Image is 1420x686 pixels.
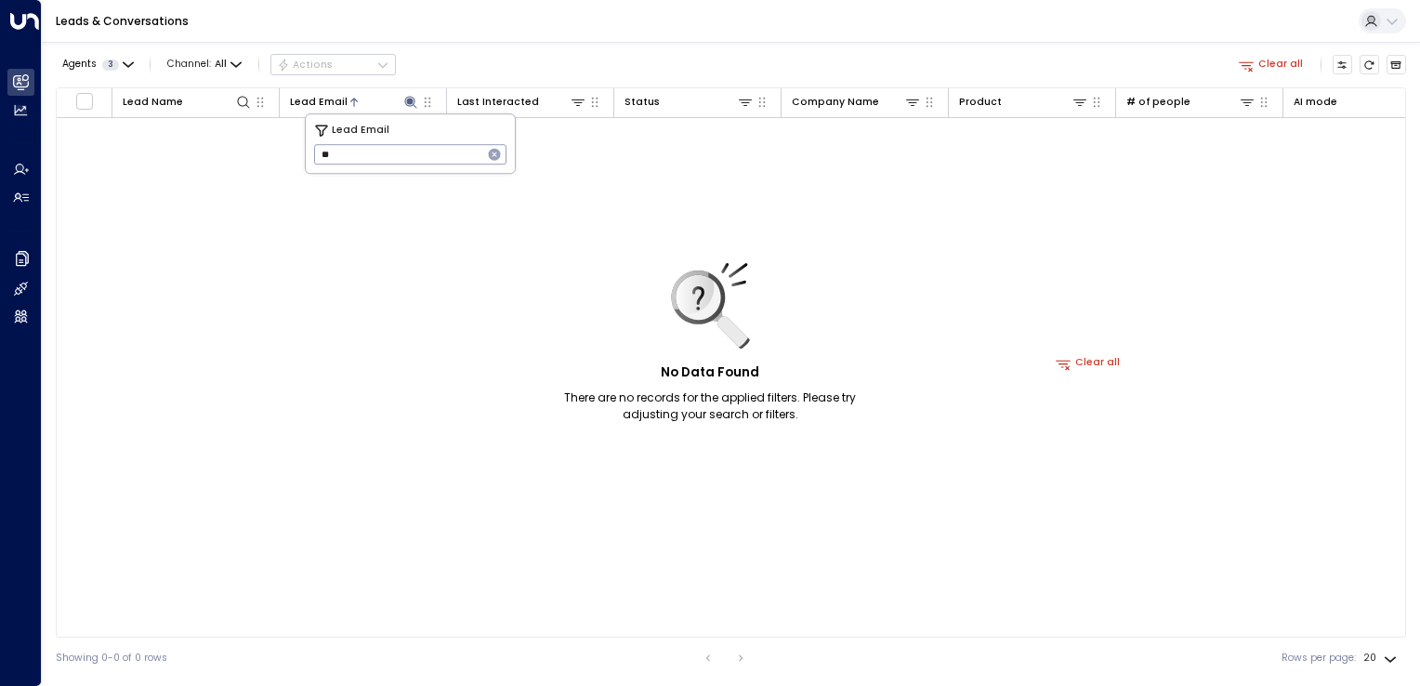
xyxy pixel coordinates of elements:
[162,55,247,74] span: Channel:
[625,93,755,111] div: Status
[1363,647,1400,669] div: 20
[102,59,119,71] span: 3
[332,123,389,139] span: Lead Email
[75,92,93,110] span: Toggle select all
[277,59,334,72] div: Actions
[792,94,879,111] div: Company Name
[959,94,1002,111] div: Product
[270,54,396,76] div: Button group with a nested menu
[62,59,97,70] span: Agents
[1360,55,1380,75] span: Refresh
[696,647,753,669] nav: pagination navigation
[270,54,396,76] button: Actions
[959,93,1089,111] div: Product
[457,94,539,111] div: Last Interacted
[792,93,922,111] div: Company Name
[1282,651,1356,666] label: Rows per page:
[1050,353,1126,373] button: Clear all
[56,13,189,29] a: Leads & Conversations
[290,94,348,111] div: Lead Email
[625,94,660,111] div: Status
[123,94,183,111] div: Lead Name
[1387,55,1407,75] button: Archived Leads
[536,389,885,423] p: There are no records for the applied filters. Please try adjusting your search or filters.
[56,55,138,74] button: Agents3
[56,651,167,666] div: Showing 0-0 of 0 rows
[290,93,420,111] div: Lead Email
[1233,55,1309,74] button: Clear all
[215,59,227,70] span: All
[1126,93,1256,111] div: # of people
[661,363,759,382] h5: No Data Found
[457,93,587,111] div: Last Interacted
[1294,94,1337,111] div: AI mode
[1126,94,1190,111] div: # of people
[1333,55,1353,75] button: Customize
[123,93,253,111] div: Lead Name
[162,55,247,74] button: Channel:All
